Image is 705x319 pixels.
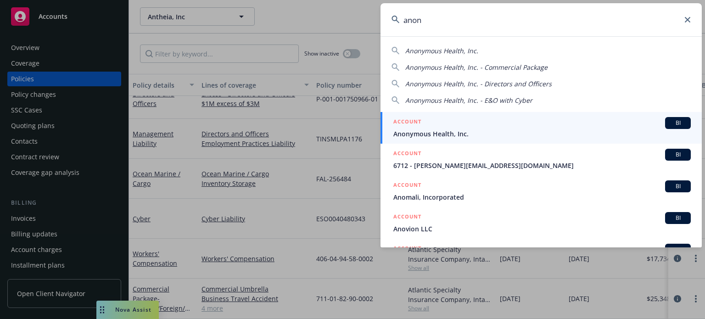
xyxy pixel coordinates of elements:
h5: ACCOUNT [393,149,421,160]
a: ACCOUNTBIAnovion LLC [380,207,702,239]
h5: ACCOUNT [393,244,421,255]
span: BI [669,182,687,190]
a: ACCOUNTBIAnomali, Incorporated [380,175,702,207]
span: 6712 - [PERSON_NAME][EMAIL_ADDRESS][DOMAIN_NAME] [393,161,691,170]
span: BI [669,119,687,127]
h5: ACCOUNT [393,212,421,223]
span: Anonymous Health, Inc. [405,46,478,55]
input: Search... [380,3,702,36]
span: BI [669,246,687,254]
span: Anomali, Incorporated [393,192,691,202]
span: Anonymous Health, Inc. - E&O with Cyber [405,96,532,105]
a: ACCOUNTBI [380,239,702,270]
span: Anonymous Health, Inc. [393,129,691,139]
a: ACCOUNTBIAnonymous Health, Inc. [380,112,702,144]
h5: ACCOUNT [393,117,421,128]
span: BI [669,214,687,222]
span: Anonymous Health, Inc. - Directors and Officers [405,79,552,88]
h5: ACCOUNT [393,180,421,191]
span: BI [669,151,687,159]
span: Anonymous Health, Inc. - Commercial Package [405,63,548,72]
a: ACCOUNTBI6712 - [PERSON_NAME][EMAIL_ADDRESS][DOMAIN_NAME] [380,144,702,175]
span: Anovion LLC [393,224,691,234]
